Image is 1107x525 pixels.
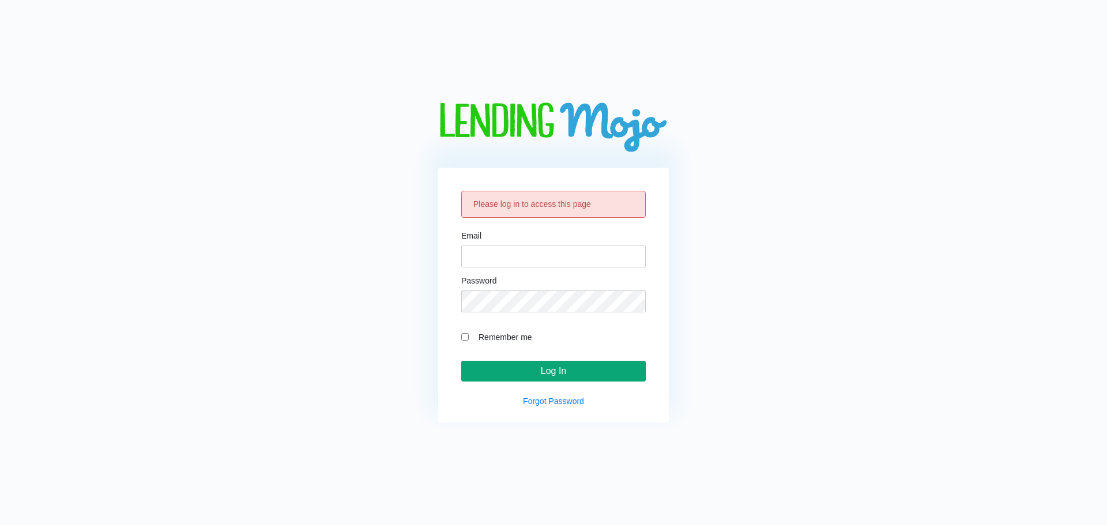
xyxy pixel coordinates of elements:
[438,103,669,154] img: logo-big.png
[461,232,481,240] label: Email
[523,396,584,406] a: Forgot Password
[461,361,646,382] input: Log In
[473,330,646,343] label: Remember me
[461,277,496,285] label: Password
[461,191,646,218] div: Please log in to access this page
